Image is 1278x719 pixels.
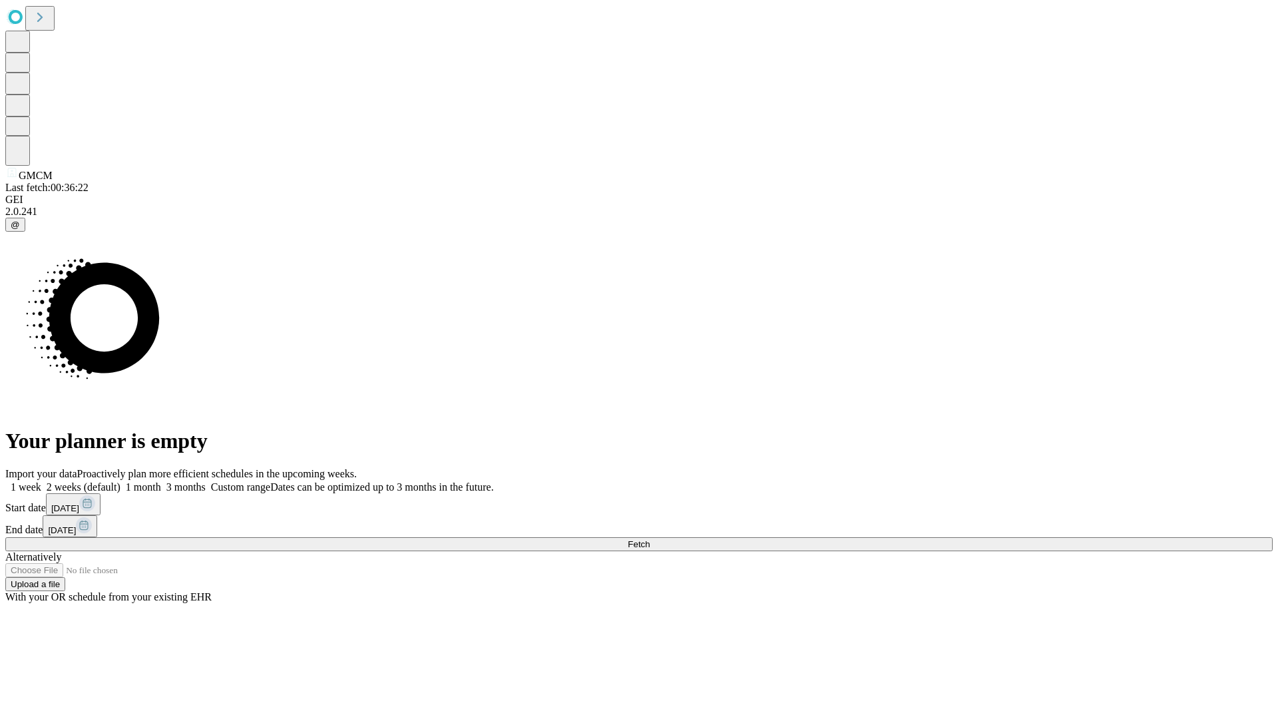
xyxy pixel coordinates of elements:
[11,220,20,230] span: @
[11,481,41,493] span: 1 week
[211,481,270,493] span: Custom range
[47,481,120,493] span: 2 weeks (default)
[5,493,1273,515] div: Start date
[628,539,650,549] span: Fetch
[5,182,89,193] span: Last fetch: 00:36:22
[5,206,1273,218] div: 2.0.241
[5,577,65,591] button: Upload a file
[5,551,61,563] span: Alternatively
[270,481,493,493] span: Dates can be optimized up to 3 months in the future.
[43,515,97,537] button: [DATE]
[5,218,25,232] button: @
[126,481,161,493] span: 1 month
[48,525,76,535] span: [DATE]
[5,515,1273,537] div: End date
[5,591,212,602] span: With your OR schedule from your existing EHR
[5,537,1273,551] button: Fetch
[5,429,1273,453] h1: Your planner is empty
[77,468,357,479] span: Proactively plan more efficient schedules in the upcoming weeks.
[5,194,1273,206] div: GEI
[166,481,206,493] span: 3 months
[46,493,101,515] button: [DATE]
[19,170,53,181] span: GMCM
[51,503,79,513] span: [DATE]
[5,468,77,479] span: Import your data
